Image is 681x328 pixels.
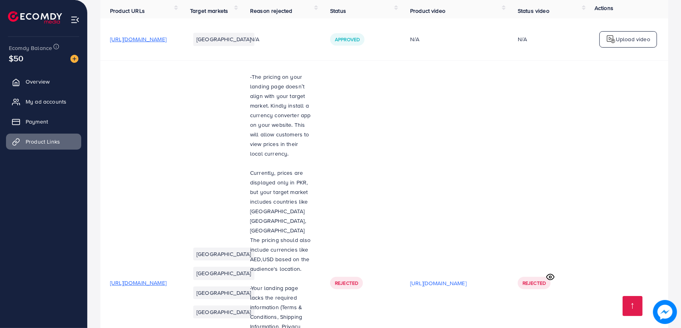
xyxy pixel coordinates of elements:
[6,114,81,130] a: Payment
[250,72,311,158] p: -The pricing on your landing page doesn’t align with your target market. Kindly install a currenc...
[190,7,228,15] span: Target markets
[193,248,254,260] li: [GEOGRAPHIC_DATA]
[193,306,254,318] li: [GEOGRAPHIC_DATA]
[6,94,81,110] a: My ad accounts
[410,278,467,288] p: [URL][DOMAIN_NAME]
[410,35,499,43] div: N/A
[26,78,50,86] span: Overview
[518,35,527,43] div: N/A
[193,33,254,46] li: [GEOGRAPHIC_DATA]
[250,168,311,274] p: Currently, prices are displayed only in PKR, but your target market includes countries like [GEOG...
[9,52,23,64] span: $50
[606,34,616,44] img: logo
[335,280,358,286] span: Rejected
[335,36,360,43] span: Approved
[250,7,292,15] span: Reason rejected
[616,34,650,44] p: Upload video
[110,7,145,15] span: Product URLs
[6,134,81,150] a: Product Links
[26,118,48,126] span: Payment
[595,4,613,12] span: Actions
[193,286,254,299] li: [GEOGRAPHIC_DATA]
[9,44,52,52] span: Ecomdy Balance
[70,55,78,63] img: image
[110,279,166,287] span: [URL][DOMAIN_NAME]
[653,300,676,323] img: image
[70,15,80,24] img: menu
[330,7,346,15] span: Status
[518,7,549,15] span: Status video
[193,267,254,280] li: [GEOGRAPHIC_DATA]
[26,98,66,106] span: My ad accounts
[8,11,62,24] img: logo
[26,138,60,146] span: Product Links
[250,35,259,43] span: N/A
[410,7,445,15] span: Product video
[523,280,546,286] span: Rejected
[6,74,81,90] a: Overview
[110,35,166,43] span: [URL][DOMAIN_NAME]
